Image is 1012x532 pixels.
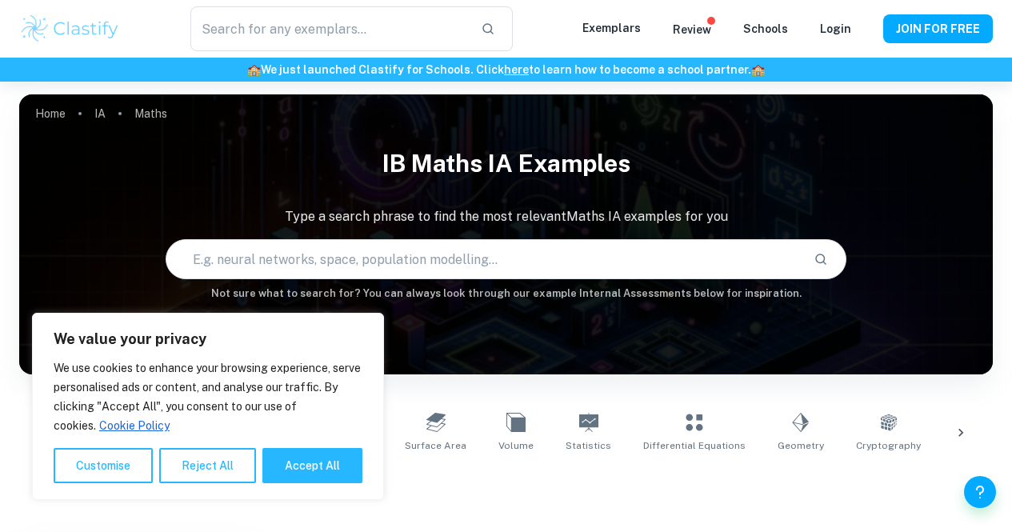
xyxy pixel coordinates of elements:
a: Cookie Policy [98,418,170,433]
button: Help and Feedback [964,476,996,508]
a: Home [35,102,66,125]
button: Accept All [262,448,362,483]
img: Clastify logo [19,13,121,45]
p: Type a search phrase to find the most relevant Maths IA examples for you [19,207,993,226]
h6: Not sure what to search for? You can always look through our example Internal Assessments below f... [19,286,993,302]
button: JOIN FOR FREE [883,14,993,43]
div: We value your privacy [32,313,384,500]
span: Differential Equations [643,438,746,453]
input: Search for any exemplars... [190,6,469,51]
a: IA [94,102,106,125]
button: Search [807,246,834,273]
button: Customise [54,448,153,483]
button: Reject All [159,448,256,483]
a: Login [820,22,851,35]
p: Exemplars [582,19,641,37]
p: Review [673,21,711,38]
span: Geometry [778,438,824,453]
h1: All Maths IA Examples [68,472,944,501]
span: Statistics [566,438,611,453]
p: Maths [134,105,167,122]
h1: IB Maths IA examples [19,139,993,188]
span: Cryptography [856,438,921,453]
span: 🏫 [247,63,261,76]
input: E.g. neural networks, space, population modelling... [166,237,802,282]
p: We value your privacy [54,330,362,349]
p: We use cookies to enhance your browsing experience, serve personalised ads or content, and analys... [54,358,362,435]
a: Schools [743,22,788,35]
span: 🏫 [751,63,765,76]
a: here [504,63,529,76]
span: Volume [498,438,534,453]
span: Surface Area [405,438,466,453]
h6: We just launched Clastify for Schools. Click to learn how to become a school partner. [3,61,1009,78]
